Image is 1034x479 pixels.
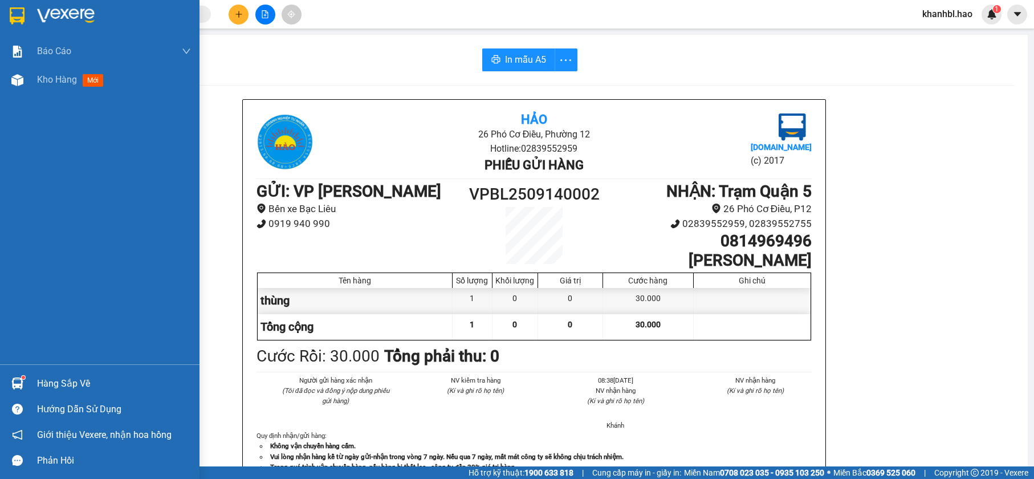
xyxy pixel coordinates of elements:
li: Khánh [559,420,672,431]
span: notification [12,429,23,440]
img: icon-new-feature [987,9,997,19]
span: Báo cáo [37,44,71,58]
span: Kho hàng [37,74,77,85]
div: 0 [492,288,538,314]
span: ⚪️ [827,470,831,475]
span: Tổng cộng [260,320,314,334]
li: 02839552959, 02839552755 [604,216,812,232]
b: [DOMAIN_NAME] [751,143,812,152]
sup: 1 [993,5,1001,13]
span: 30.000 [636,320,661,329]
div: thùng [258,288,453,314]
span: Giới thiệu Vexere, nhận hoa hồng [37,428,172,442]
span: In mẫu A5 [505,52,546,67]
li: NV nhận hàng [699,375,812,385]
span: | [924,466,926,479]
li: Người gửi hàng xác nhận [279,375,392,385]
div: Hàng sắp về [37,375,191,392]
i: (Kí và ghi rõ họ tên) [587,397,644,405]
span: Miền Bắc [833,466,915,479]
h1: [PERSON_NAME] [604,251,812,270]
li: NV kiểm tra hàng [420,375,532,385]
div: Phản hồi [37,452,191,469]
li: Hotline: 02839552959 [349,141,719,156]
div: Giá trị [541,276,600,285]
span: environment [711,204,721,213]
img: solution-icon [11,46,23,58]
button: caret-down [1007,5,1027,25]
img: warehouse-icon [11,377,23,389]
div: Tên hàng [260,276,449,285]
span: phone [257,219,266,229]
li: 08:38[DATE] [559,375,672,385]
h1: 0814969496 [604,232,812,251]
b: NHẬN : Trạm Quận 5 [666,182,812,201]
h1: VPBL2509140002 [465,182,604,207]
i: (Kí và ghi rõ họ tên) [727,387,784,395]
span: phone [670,219,680,229]
strong: 0708 023 035 - 0935 103 250 [720,468,824,477]
b: GỬI : VP [PERSON_NAME] [257,182,441,201]
div: 30.000 [603,288,694,314]
li: NV nhận hàng [559,385,672,396]
span: 0 [568,320,572,329]
div: Ghi chú [697,276,808,285]
span: Hỗ trợ kỹ thuật: [469,466,573,479]
span: aim [287,10,295,18]
span: 0 [512,320,517,329]
li: (c) 2017 [751,153,812,168]
div: Số lượng [455,276,489,285]
button: plus [229,5,249,25]
span: Cung cấp máy in - giấy in: [592,466,681,479]
span: environment [257,204,266,213]
span: down [182,47,191,56]
strong: Trong quá trình vận chuyển hàng, nếu hàng bị thất lạc , công ty đền 30% giá trị hàng. [270,463,516,471]
span: question-circle [12,404,23,415]
sup: 1 [22,376,25,379]
div: 0 [538,288,603,314]
i: (Kí và ghi rõ họ tên) [447,387,504,395]
div: Hướng dẫn sử dụng [37,401,191,418]
b: Phiếu gửi hàng [485,158,584,172]
span: copyright [971,469,979,477]
button: file-add [255,5,275,25]
div: 1 [453,288,492,314]
strong: Không vận chuyển hàng cấm. [270,442,356,450]
span: mới [83,74,103,87]
img: logo.jpg [257,113,314,171]
div: Khối lượng [495,276,535,285]
span: printer [491,55,500,66]
li: 26 Phó Cơ Điều, P12 [604,201,812,217]
button: printerIn mẫu A5 [482,48,555,71]
img: logo.jpg [779,113,806,141]
span: file-add [261,10,269,18]
b: Hảo [521,112,547,127]
li: 0919 940 990 [257,216,465,232]
strong: Vui lòng nhận hàng kể từ ngày gửi-nhận trong vòng 7 ngày. Nếu qua 7 ngày, mất mát công ty sẽ khôn... [270,453,624,461]
li: 26 Phó Cơ Điều, Phường 12 [349,127,719,141]
span: 1 [995,5,999,13]
button: aim [282,5,302,25]
div: Cước Rồi : 30.000 [257,344,380,369]
span: Miền Nam [684,466,824,479]
button: more [555,48,577,71]
span: message [12,455,23,466]
strong: 0369 525 060 [866,468,915,477]
span: 1 [470,320,474,329]
i: (Tôi đã đọc và đồng ý nộp dung phiếu gửi hàng) [282,387,389,405]
span: plus [235,10,243,18]
span: more [555,53,577,67]
div: Cước hàng [606,276,690,285]
span: khanhbl.hao [913,7,982,21]
span: caret-down [1012,9,1023,19]
li: Bến xe Bạc Liêu [257,201,465,217]
strong: 1900 633 818 [524,468,573,477]
img: logo-vxr [10,7,25,25]
img: warehouse-icon [11,74,23,86]
span: | [582,466,584,479]
b: Tổng phải thu: 0 [384,347,499,366]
